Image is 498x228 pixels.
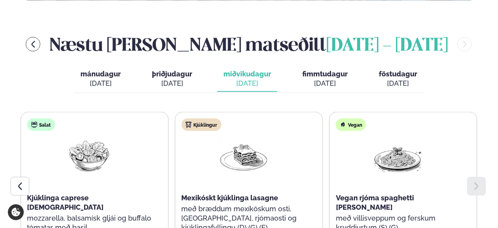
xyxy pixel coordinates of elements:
[336,118,366,131] div: Vegan
[218,137,268,173] img: Lasagna.png
[326,37,448,55] span: [DATE] - [DATE]
[336,194,414,211] span: Vegan rjóma spaghetti [PERSON_NAME]
[296,66,354,92] button: fimmtudagur [DATE]
[302,70,348,78] span: fimmtudagur
[80,70,121,78] span: mánudagur
[373,137,423,173] img: Spagetti.png
[64,137,114,173] img: Salad.png
[181,118,221,131] div: Kjúklingur
[146,66,198,92] button: þriðjudagur [DATE]
[74,66,127,92] button: mánudagur [DATE]
[8,204,24,220] a: Cookie settings
[27,118,55,131] div: Salat
[457,37,472,51] button: menu-btn-right
[152,79,192,88] div: [DATE]
[217,66,277,92] button: miðvikudagur [DATE]
[373,66,423,92] button: föstudagur [DATE]
[27,194,104,211] span: Kjúklinga caprese [DEMOGRAPHIC_DATA]
[302,79,348,88] div: [DATE]
[340,122,346,128] img: Vegan.svg
[50,32,448,57] h2: Næstu [PERSON_NAME] matseðill
[26,37,40,51] button: menu-btn-left
[31,122,37,128] img: salad.svg
[223,70,271,78] span: miðvikudagur
[379,70,417,78] span: föstudagur
[152,70,192,78] span: þriðjudagur
[185,122,191,128] img: chicken.svg
[181,194,278,202] span: Mexikóskt kjúklinga lasagne
[80,79,121,88] div: [DATE]
[379,79,417,88] div: [DATE]
[223,79,271,88] div: [DATE]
